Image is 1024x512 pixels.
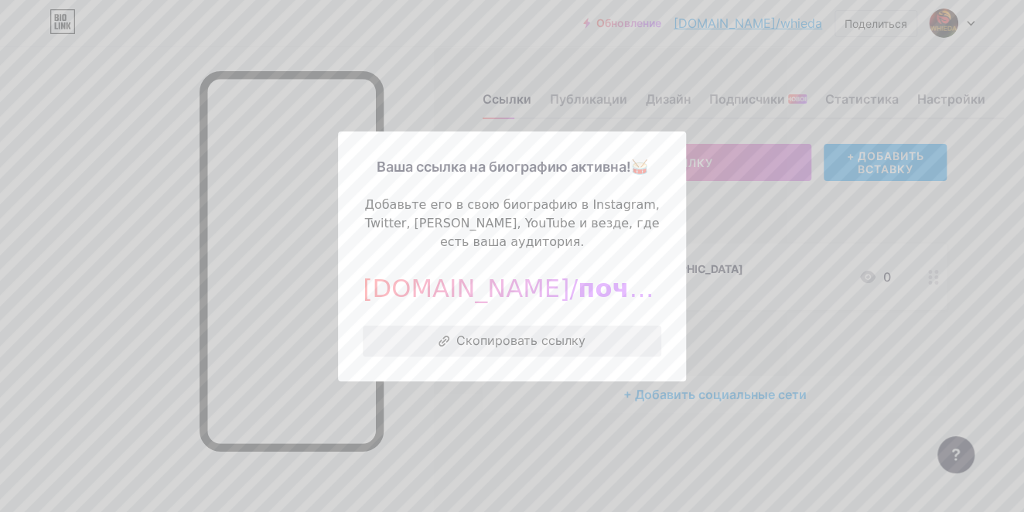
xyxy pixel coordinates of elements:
ya-tr-span: 🥁 [631,159,648,175]
ya-tr-span: почему [578,274,682,303]
ya-tr-span: Добавьте его в свою биографию в Instagram, Twitter, [PERSON_NAME], YouTube и везде, где есть ваша... [364,197,659,249]
button: Скопировать ссылку [363,326,661,357]
ya-tr-span: Скопировать ссылку [456,334,585,347]
ya-tr-span: [DOMAIN_NAME]/ [363,274,578,303]
ya-tr-span: Ваша ссылка на биографию активна! [377,159,631,175]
